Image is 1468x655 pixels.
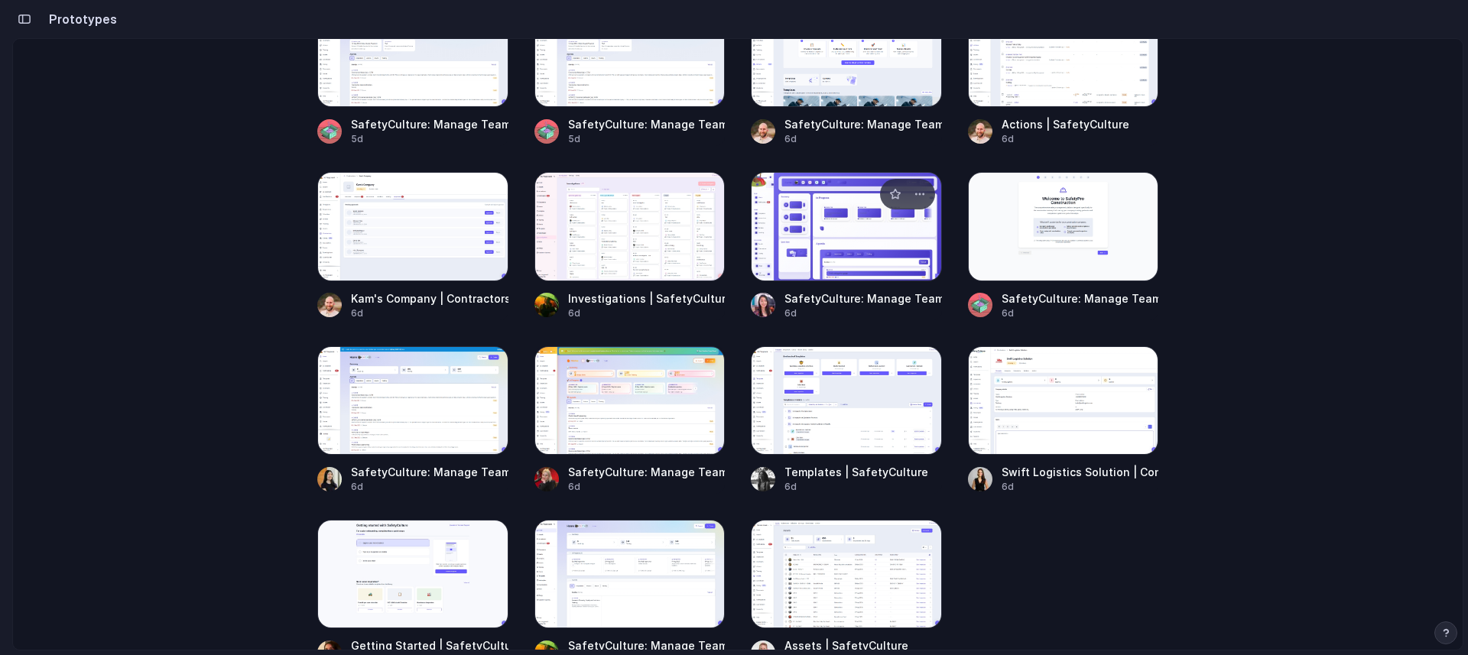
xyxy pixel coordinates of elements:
a: Investigations | SafetyCultureInvestigations | SafetyCulture6d [534,172,726,319]
div: 6d [568,480,726,494]
a: SafetyCulture: Manage Teams and Inspection Data | SafetyCultureSafetyCulture: Manage Teams and In... [751,172,942,319]
div: SafetyCulture: Manage Teams and Inspection Data | SafetyCulture [568,116,726,132]
div: 6d [1002,480,1159,494]
div: 6d [1002,306,1159,320]
div: SafetyCulture: Manage Teams and Inspection Data | SafetyCulture [1002,290,1159,306]
div: 6d [784,480,928,494]
div: SafetyCulture: Manage Teams and Inspection Data | SafetyCulture [568,637,726,653]
div: SafetyCulture: Manage Teams and Inspection Data | SafetyCulture [784,116,942,132]
a: Swift Logistics Solution | Contractors | SafetyCultureSwift Logistics Solution | Contractors | Sa... [968,346,1159,494]
div: SafetyCulture: Manage Teams and Inspection Data | SafetyCulture [351,464,508,480]
div: 6d [351,480,508,494]
div: 5d [568,132,726,146]
div: Swift Logistics Solution | Contractors | SafetyCulture [1002,464,1159,480]
div: SafetyCulture: Manage Teams and Inspection Data | SafetyCulture [784,290,942,306]
div: 5d [351,132,508,146]
div: Actions | SafetyCulture [1002,116,1129,132]
h2: Prototypes [43,10,117,28]
a: Kam's Company | Contractors | SafetyCultureKam's Company | Contractors | SafetyCulture6d [317,172,508,319]
div: 6d [1002,132,1129,146]
a: SafetyCulture: Manage Teams and Inspection Data | SafetyCultureSafetyCulture: Manage Teams and In... [968,172,1159,319]
a: SafetyCulture: Manage Teams and Inspection Data | SafetyCultureSafetyCulture: Manage Teams and In... [317,346,508,494]
div: 6d [784,132,942,146]
div: SafetyCulture: Manage Teams and Inspection Data | SafetyCulture [568,464,726,480]
div: Kam's Company | Contractors | SafetyCulture [351,290,508,306]
a: SafetyCulture: Manage Teams and Inspection Data | SafetyCultureSafetyCulture: Manage Teams and In... [534,346,726,494]
div: Templates | SafetyCulture [784,464,928,480]
div: Investigations | SafetyCulture [568,290,726,306]
div: Getting Started | SafetyCulture [351,637,508,653]
div: Assets | SafetyCulture [784,637,908,653]
div: 6d [568,306,726,320]
div: SafetyCulture: Manage Teams and Inspection Data | SafetyCulture [351,116,508,132]
a: Templates | SafetyCultureTemplates | SafetyCulture6d [751,346,942,494]
div: 6d [351,306,508,320]
div: 6d [784,306,942,320]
